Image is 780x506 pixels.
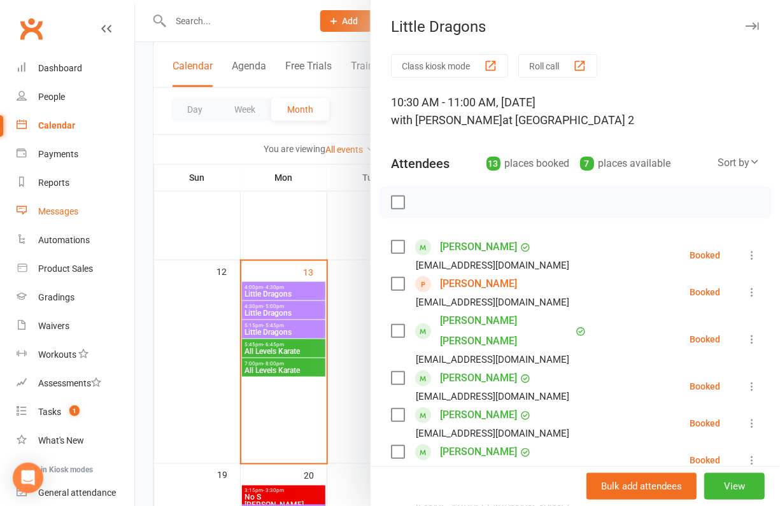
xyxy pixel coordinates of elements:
div: Booked [690,335,720,344]
div: Booked [690,419,720,428]
a: [PERSON_NAME] [440,237,517,257]
div: [EMAIL_ADDRESS][DOMAIN_NAME] [416,257,569,274]
a: Tasks 1 [17,398,134,426]
div: Workouts [38,349,76,360]
div: Open Intercom Messenger [13,463,43,493]
a: [PERSON_NAME] [440,274,517,294]
div: Reports [38,178,69,188]
div: Product Sales [38,264,93,274]
button: Bulk add attendees [586,473,697,500]
button: View [704,473,765,500]
a: Product Sales [17,255,134,283]
div: places booked [486,155,570,172]
div: [EMAIL_ADDRESS][DOMAIN_NAME] [416,462,569,479]
button: Roll call [518,54,597,78]
a: Dashboard [17,54,134,83]
span: at [GEOGRAPHIC_DATA] 2 [502,113,634,127]
a: What's New [17,426,134,455]
a: [PERSON_NAME] [440,405,517,425]
a: Gradings [17,283,134,312]
div: Calendar [38,120,75,130]
div: People [38,92,65,102]
div: Gradings [38,292,74,302]
div: Booked [690,288,720,297]
span: with [PERSON_NAME] [391,113,502,127]
div: What's New [38,435,84,446]
div: [EMAIL_ADDRESS][DOMAIN_NAME] [416,351,569,368]
div: Booked [690,251,720,260]
div: [EMAIL_ADDRESS][DOMAIN_NAME] [416,388,569,405]
div: 7 [580,157,594,171]
div: Sort by [718,155,760,171]
a: [PERSON_NAME] [440,442,517,462]
div: Assessments [38,378,101,388]
a: Automations [17,226,134,255]
a: Reports [17,169,134,197]
div: Automations [38,235,90,245]
div: [EMAIL_ADDRESS][DOMAIN_NAME] [416,294,569,311]
div: Waivers [38,321,69,331]
div: Messages [38,206,78,216]
a: Waivers [17,312,134,341]
div: Little Dragons [371,18,780,36]
a: Calendar [17,111,134,140]
a: Assessments [17,369,134,398]
div: 13 [486,157,500,171]
a: Clubworx [15,13,47,45]
a: Payments [17,140,134,169]
div: Payments [38,149,78,159]
div: Booked [690,382,720,391]
a: [PERSON_NAME] [440,368,517,388]
div: [EMAIL_ADDRESS][DOMAIN_NAME] [416,425,569,442]
a: [PERSON_NAME] [PERSON_NAME] [440,311,572,351]
div: places available [580,155,671,172]
div: Attendees [391,155,450,172]
div: 10:30 AM - 11:00 AM, [DATE] [391,94,760,129]
span: 1 [69,405,80,416]
a: People [17,83,134,111]
div: Booked [690,456,720,465]
div: Tasks [38,407,61,417]
a: Workouts [17,341,134,369]
a: Messages [17,197,134,226]
div: General attendance [38,488,116,498]
button: Class kiosk mode [391,54,508,78]
div: Dashboard [38,63,82,73]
